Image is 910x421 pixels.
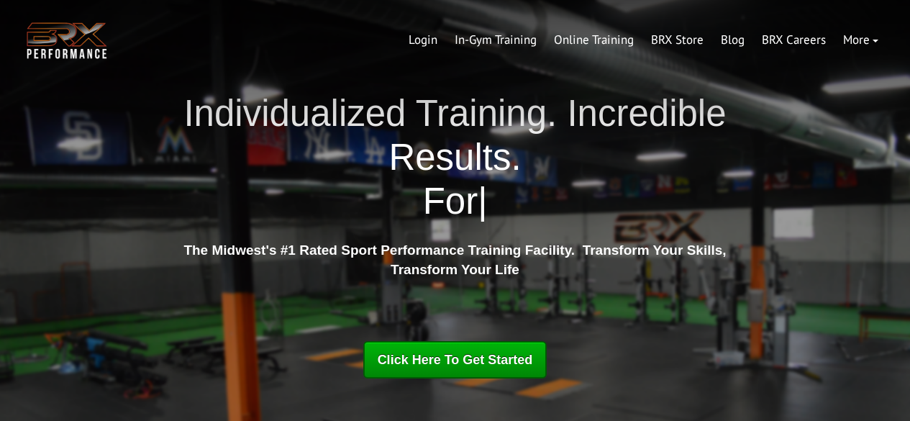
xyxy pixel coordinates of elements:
a: Online Training [545,23,642,58]
iframe: Chat Widget [838,352,910,421]
div: Navigation Menu [400,23,887,58]
a: More [834,23,887,58]
h1: Individualized Training. Incredible Results. [178,91,732,224]
img: BRX Transparent Logo-2 [24,19,110,63]
a: BRX Store [642,23,712,58]
strong: The Midwest's #1 Rated Sport Performance Training Facility. Transform Your Skills, Transform Your... [183,243,726,277]
a: Click Here To Get Started [363,341,547,379]
a: BRX Careers [753,23,834,58]
a: Blog [712,23,753,58]
span: For [423,181,478,222]
span: | [478,181,487,222]
span: Click Here To Get Started [378,353,533,367]
a: In-Gym Training [446,23,545,58]
a: Login [400,23,446,58]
